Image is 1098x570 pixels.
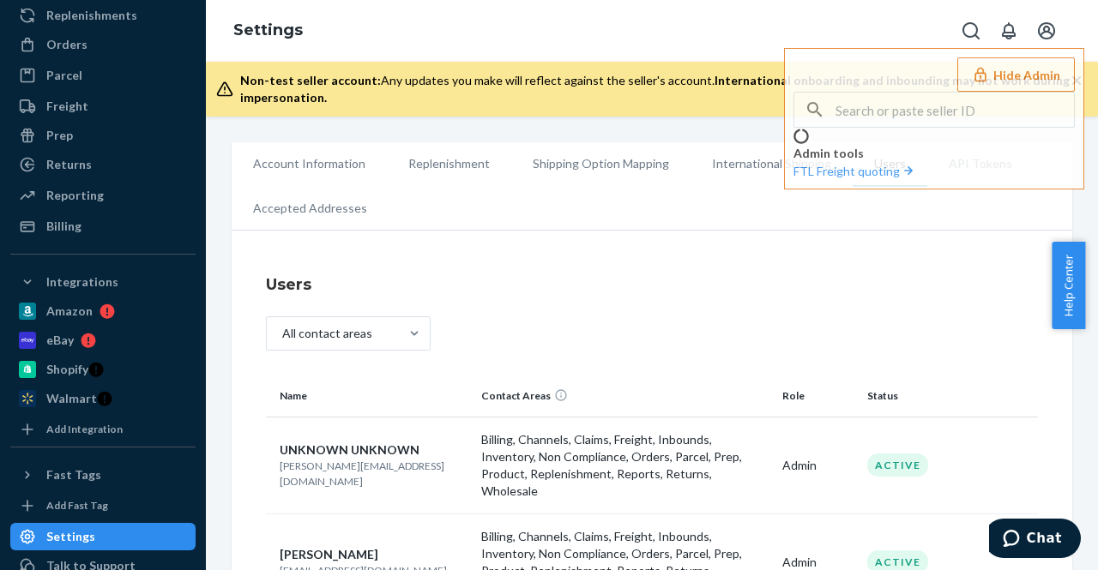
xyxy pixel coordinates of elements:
th: Role [775,375,860,417]
ol: breadcrumbs [220,6,317,56]
th: Name [266,375,474,417]
span: UNKNOWN UNKNOWN [280,442,419,457]
button: Open Search Box [954,14,988,48]
li: Shipping Option Mapping [511,142,691,185]
button: Open account menu [1029,14,1064,48]
div: Fast Tags [46,466,101,483]
a: eBay [10,327,196,354]
div: Orders [46,36,87,53]
div: Billing [46,218,81,235]
a: Settings [10,523,196,550]
button: Open notifications [992,14,1026,48]
h4: Users [266,273,1038,296]
div: Shopify [46,361,88,378]
div: eBay [46,332,74,349]
div: Amazon [46,303,93,320]
a: Amazon [10,297,196,325]
a: Shopify [10,356,196,383]
th: Contact Areas [474,375,775,417]
th: Status [860,375,984,417]
a: Replenishments [10,2,196,29]
a: FTL Freight quoting [793,164,917,178]
div: Walmart [46,390,97,407]
a: Orders [10,31,196,58]
div: Add Fast Tag [46,498,108,513]
span: [PERSON_NAME] [280,547,378,561]
a: Returns [10,151,196,178]
button: Fast Tags [10,461,196,489]
button: Integrations [10,268,196,296]
div: Integrations [46,273,118,291]
div: Returns [46,156,92,173]
li: International Shipping [691,142,853,185]
td: Admin [775,417,860,513]
li: Account Information [232,142,387,185]
span: Non-test seller account: [240,73,381,87]
a: Walmart [10,385,196,412]
a: Prep [10,122,196,149]
p: Billing, Channels, Claims, Freight, Inbounds, Inventory, Non Compliance, Orders, Parcel, Prep, Pr... [481,431,769,500]
button: Hide Admin [957,57,1075,92]
li: Accepted Addresses [232,187,389,230]
div: Any updates you make will reflect against the seller's account. [240,72,1071,106]
a: Parcel [10,62,196,89]
a: Freight [10,93,196,120]
div: Parcel [46,67,82,84]
a: Billing [10,213,196,240]
div: Reporting [46,187,104,204]
div: Replenishments [46,7,137,24]
div: Add Integration [46,422,123,436]
a: Settings [233,21,303,39]
p: Admin tools [793,145,1075,162]
div: Active [867,453,928,477]
iframe: Opens a widget where you can chat to one of our agents [989,519,1081,561]
input: Search or paste seller ID [836,93,1074,127]
div: Prep [46,127,73,144]
div: All contact areas [282,325,372,342]
a: Reporting [10,182,196,209]
div: Freight [46,98,88,115]
div: Settings [46,528,95,545]
a: Add Integration [10,419,196,440]
a: Add Fast Tag [10,495,196,516]
p: [PERSON_NAME][EMAIL_ADDRESS][DOMAIN_NAME] [280,459,468,488]
li: Replenishment [387,142,511,185]
button: Help Center [1052,242,1085,329]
